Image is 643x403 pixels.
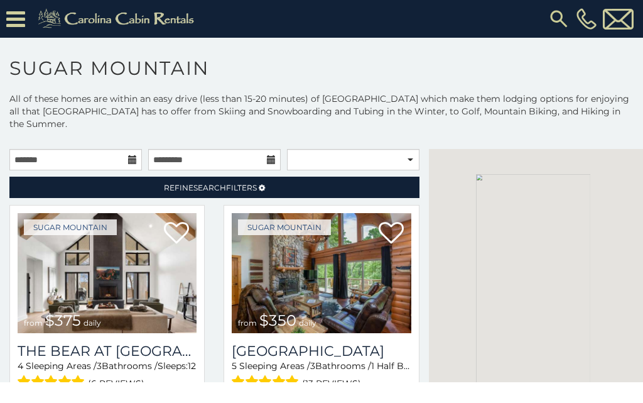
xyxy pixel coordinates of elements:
span: Refine Filters [164,183,257,192]
span: from [24,318,43,328]
span: Search [193,183,226,192]
span: 4 [18,360,23,372]
span: daily [299,318,316,328]
span: 1 Half Baths / [371,360,428,372]
img: search-regular.svg [548,8,570,30]
span: daily [84,318,101,328]
span: from [238,318,257,328]
span: $375 [45,311,81,329]
span: (6 reviews) [88,375,144,392]
span: 5 [232,360,237,372]
img: Khaki-logo.png [31,6,205,31]
a: The Bear At [GEOGRAPHIC_DATA] [18,343,197,360]
span: $350 [259,311,296,329]
a: Grouse Moor Lodge from $350 daily [232,213,411,333]
a: The Bear At Sugar Mountain from $375 daily [18,213,197,333]
h3: Grouse Moor Lodge [232,343,411,360]
span: 3 [310,360,315,372]
img: Grouse Moor Lodge [232,213,411,333]
span: 12 [188,360,196,372]
span: (13 reviews) [302,375,361,392]
a: RefineSearchFilters [9,177,419,198]
img: The Bear At Sugar Mountain [18,213,197,333]
h3: The Bear At Sugar Mountain [18,343,197,360]
a: Sugar Mountain [24,219,117,235]
a: [GEOGRAPHIC_DATA] [232,343,411,360]
a: [PHONE_NUMBER] [573,8,600,30]
span: 3 [97,360,102,372]
a: Sugar Mountain [238,219,331,235]
div: Sleeping Areas / Bathrooms / Sleeps: [18,360,197,392]
a: Add to favorites [379,221,404,247]
div: Sleeping Areas / Bathrooms / Sleeps: [232,360,411,392]
a: Add to favorites [164,221,189,247]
